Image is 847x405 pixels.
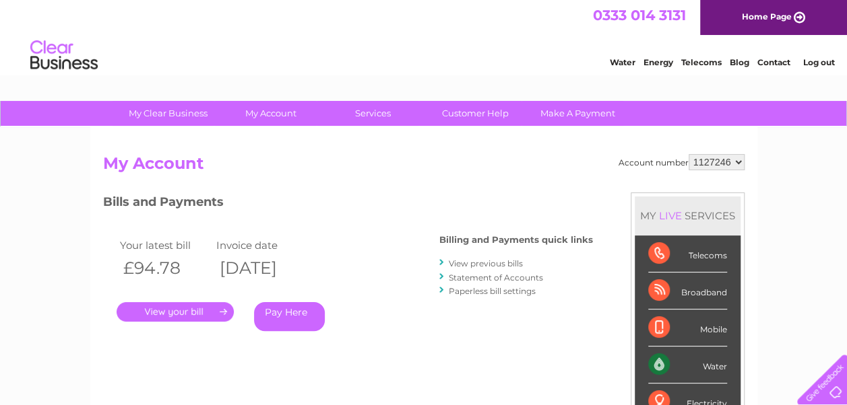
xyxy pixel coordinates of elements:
a: Statement of Accounts [449,272,543,283]
a: View previous bills [449,258,523,268]
td: Invoice date [213,236,310,254]
td: Your latest bill [117,236,214,254]
a: Log out [803,57,834,67]
h2: My Account [103,154,745,180]
img: logo.png [30,35,98,76]
a: My Account [215,101,326,126]
a: Telecoms [681,57,722,67]
a: Services [317,101,429,126]
a: Water [610,57,635,67]
a: Contact [757,57,790,67]
div: LIVE [656,209,685,222]
a: Pay Here [254,302,325,331]
a: My Clear Business [113,101,224,126]
a: Energy [644,57,673,67]
th: [DATE] [213,254,310,282]
a: Make A Payment [522,101,633,126]
th: £94.78 [117,254,214,282]
a: Blog [730,57,749,67]
a: Customer Help [420,101,531,126]
h3: Bills and Payments [103,192,593,216]
div: MY SERVICES [635,196,741,235]
a: . [117,302,234,322]
div: Telecoms [648,235,727,272]
h4: Billing and Payments quick links [439,235,593,245]
div: Mobile [648,309,727,346]
a: 0333 014 3131 [593,7,686,24]
div: Clear Business is a trading name of Verastar Limited (registered in [GEOGRAPHIC_DATA] No. 3667643... [106,7,743,65]
a: Paperless bill settings [449,286,536,296]
div: Water [648,346,727,383]
div: Account number [619,154,745,170]
div: Broadband [648,272,727,309]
